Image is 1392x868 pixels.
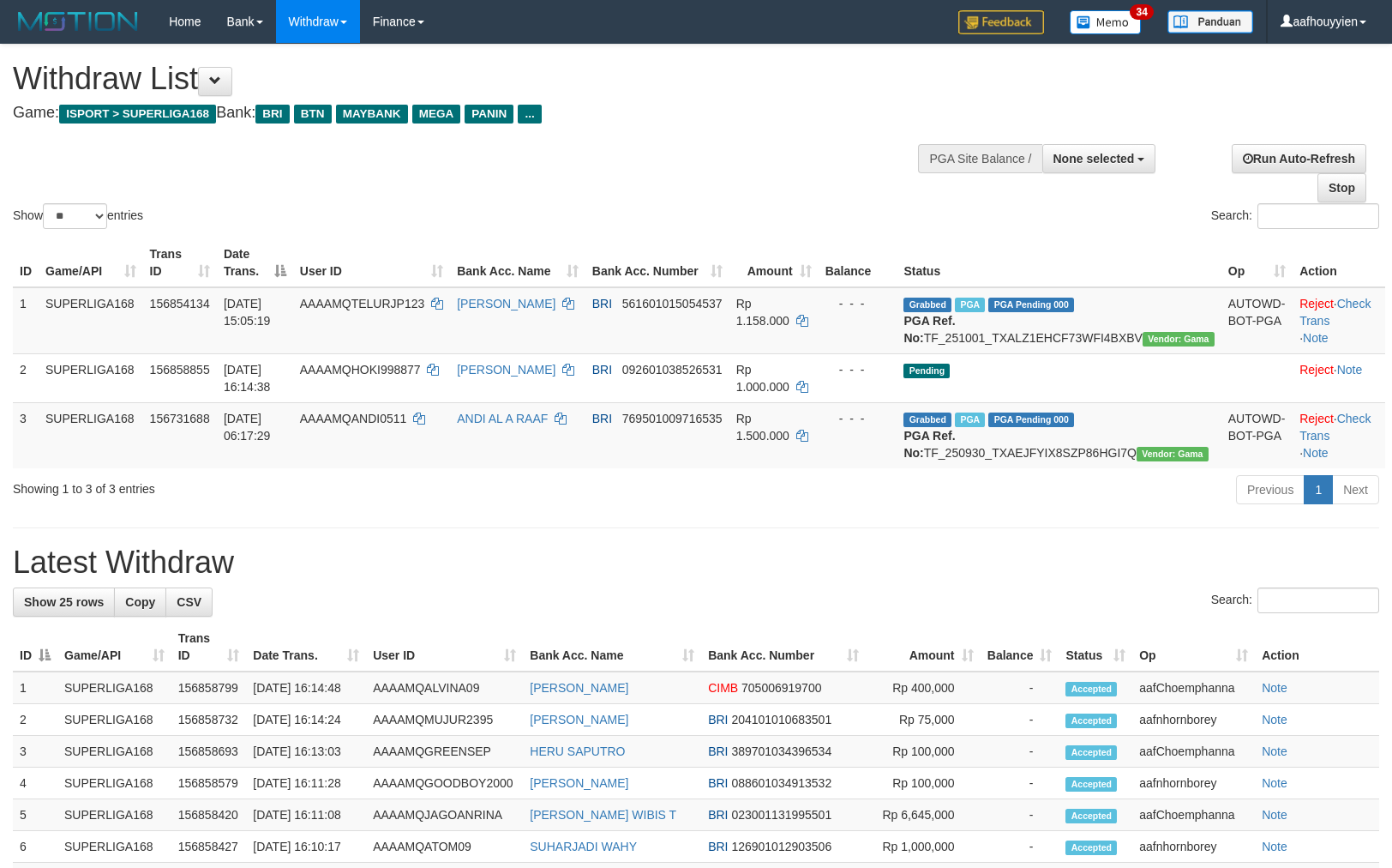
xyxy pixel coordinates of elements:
h1: Latest Withdraw [13,546,1379,580]
a: [PERSON_NAME] WIBIS T [530,808,676,822]
input: Search: [1257,588,1379,613]
button: None selected [1042,144,1156,173]
span: Grabbed [903,298,951,312]
label: Show entries [13,203,143,229]
select: Showentries [43,203,107,229]
a: Show 25 rows [13,588,115,617]
span: Copy 769501009716535 to clipboard [622,412,723,425]
span: Copy 705006919700 to clipboard [741,681,821,695]
td: 4 [13,768,57,799]
span: [DATE] 06:17:29 [224,412,271,443]
span: Copy [125,595,155,609]
th: Bank Acc. Number: activate to sort column ascending [585,238,729,287]
span: [DATE] 16:14:38 [224,363,271,394]
img: Feedback.jpg [958,10,1044,34]
td: SUPERLIGA168 [57,704,171,736]
span: MEGA [412,105,461,124]
td: AAAAMQGOODBOY2000 [366,768,523,799]
span: BRI [255,105,289,124]
td: 3 [13,736,57,768]
span: Grabbed [903,413,951,427]
span: Rp 1.500.000 [736,412,789,443]
th: Bank Acc. Number: activate to sort column ascending [701,623,866,672]
span: BRI [592,363,612,377]
span: BRI [708,744,728,758]
a: Reject [1299,412,1334,425]
td: Rp 6,645,000 [866,799,981,831]
span: BRI [708,840,728,853]
a: [PERSON_NAME] [530,776,628,790]
td: Rp 1,000,000 [866,831,981,863]
th: User ID: activate to sort column ascending [293,238,450,287]
td: AAAAMQALVINA09 [366,672,523,704]
span: ISPORT > SUPERLIGA168 [59,105,216,124]
a: Run Auto-Refresh [1232,144,1366,173]
span: Copy 126901012903506 to clipboard [731,840,831,853]
td: Rp 100,000 [866,768,981,799]
th: Balance: activate to sort column ascending [981,623,1059,672]
div: - - - [825,295,891,312]
td: Rp 100,000 [866,736,981,768]
span: AAAAMQANDI0511 [300,412,407,425]
td: TF_250930_TXAEJFYIX8SZP86HGI7Q [897,402,1221,468]
td: Rp 75,000 [866,704,981,736]
td: · · [1293,402,1385,468]
span: Copy 092601038526531 to clipboard [622,363,723,377]
th: Bank Acc. Name: activate to sort column ascending [450,238,585,287]
a: [PERSON_NAME] [530,713,628,726]
img: panduan.png [1167,10,1253,33]
td: [DATE] 16:14:48 [246,672,366,704]
a: Reject [1299,297,1334,310]
span: AAAAMQHOKI998877 [300,363,421,377]
th: Balance [819,238,897,287]
td: 156858427 [171,831,247,863]
a: Note [1262,808,1287,822]
span: 34 [1130,4,1153,20]
a: 1 [1304,475,1333,504]
div: Showing 1 to 3 of 3 entries [13,473,567,497]
span: PANIN [465,105,513,124]
span: Copy 204101010683501 to clipboard [731,713,831,726]
a: [PERSON_NAME] [457,363,555,377]
td: AAAAMQJAGOANRINA [366,799,523,831]
span: BTN [294,105,332,124]
a: [PERSON_NAME] [457,297,555,310]
span: Pending [903,364,950,378]
label: Search: [1211,203,1379,229]
span: MAYBANK [336,105,408,124]
span: CSV [177,595,201,609]
a: Stop [1317,173,1366,202]
th: Bank Acc. Name: activate to sort column ascending [523,623,701,672]
span: AAAAMQTELURJP123 [300,297,425,310]
th: Op: activate to sort column ascending [1221,238,1293,287]
td: 156858732 [171,704,247,736]
label: Search: [1211,588,1379,613]
a: Note [1262,681,1287,695]
a: [PERSON_NAME] [530,681,628,695]
div: - - - [825,410,891,427]
td: AUTOWD-BOT-PGA [1221,287,1293,354]
td: [DATE] 16:14:24 [246,704,366,736]
td: [DATE] 16:11:08 [246,799,366,831]
td: 156858799 [171,672,247,704]
a: Reject [1299,363,1334,377]
h1: Withdraw List [13,62,911,96]
th: Action [1255,623,1379,672]
span: 156731688 [150,412,210,425]
span: Copy 389701034396534 to clipboard [731,744,831,758]
td: AUTOWD-BOT-PGA [1221,402,1293,468]
td: [DATE] 16:13:03 [246,736,366,768]
span: ... [518,105,541,124]
a: ANDI AL A RAAF [457,412,548,425]
span: Rp 1.158.000 [736,297,789,328]
img: MOTION_logo.png [13,9,143,34]
td: - [981,799,1059,831]
span: Rp 1.000.000 [736,363,789,394]
th: Amount: activate to sort column ascending [729,238,819,287]
span: Accepted [1065,682,1117,696]
span: Accepted [1065,809,1117,823]
a: Copy [114,588,166,617]
td: - [981,831,1059,863]
td: SUPERLIGA168 [57,672,171,704]
th: Game/API: activate to sort column ascending [39,238,143,287]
